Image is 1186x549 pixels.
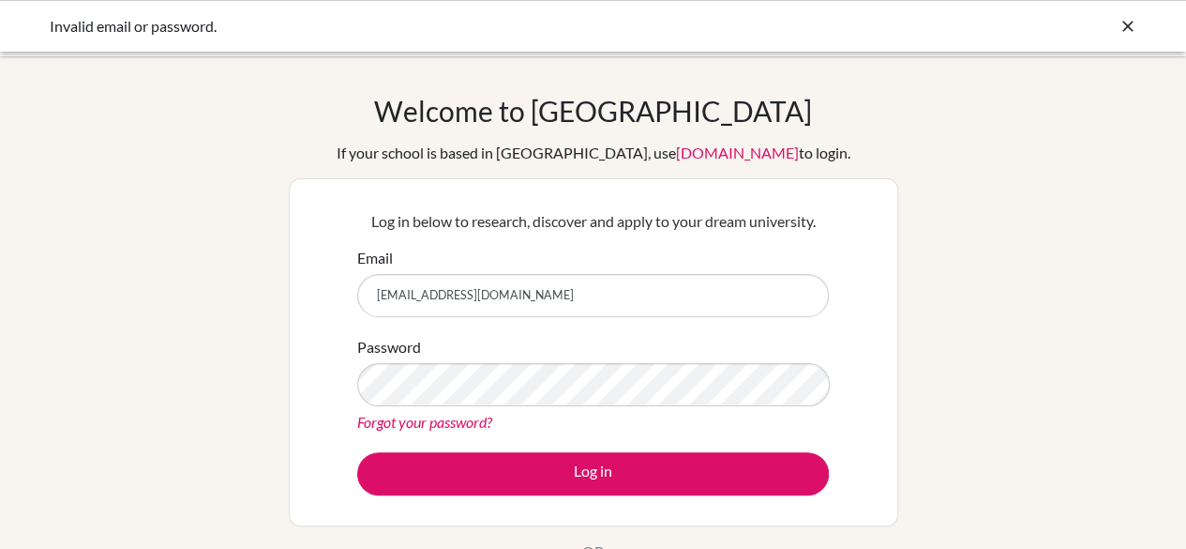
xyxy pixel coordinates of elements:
[357,413,492,431] a: Forgot your password?
[357,210,829,233] p: Log in below to research, discover and apply to your dream university.
[357,452,829,496] button: Log in
[50,15,856,38] div: Invalid email or password.
[357,247,393,269] label: Email
[676,144,799,161] a: [DOMAIN_NAME]
[374,94,812,128] h1: Welcome to [GEOGRAPHIC_DATA]
[337,142,850,164] div: If your school is based in [GEOGRAPHIC_DATA], use to login.
[357,336,421,358] label: Password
